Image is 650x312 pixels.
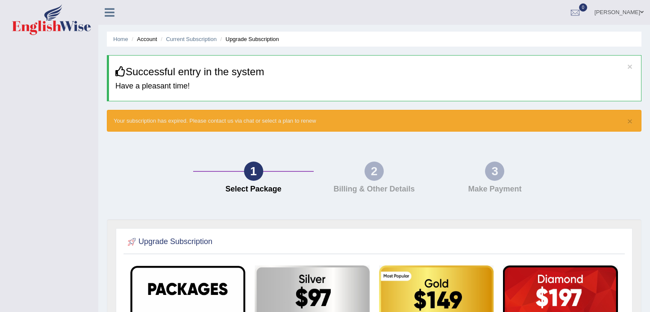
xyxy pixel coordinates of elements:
[244,162,263,181] div: 1
[129,35,157,43] li: Account
[115,66,635,77] h3: Successful entry in the system
[439,185,551,194] h4: Make Payment
[627,62,632,71] button: ×
[115,82,635,91] h4: Have a pleasant time!
[113,36,128,42] a: Home
[126,235,212,248] h2: Upgrade Subscription
[627,117,632,126] button: ×
[365,162,384,181] div: 2
[197,185,309,194] h4: Select Package
[107,110,641,132] div: Your subscription has expired. Please contact us via chat or select a plan to renew
[166,36,217,42] a: Current Subscription
[485,162,504,181] div: 3
[218,35,279,43] li: Upgrade Subscription
[318,185,430,194] h4: Billing & Other Details
[579,3,588,12] span: 0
